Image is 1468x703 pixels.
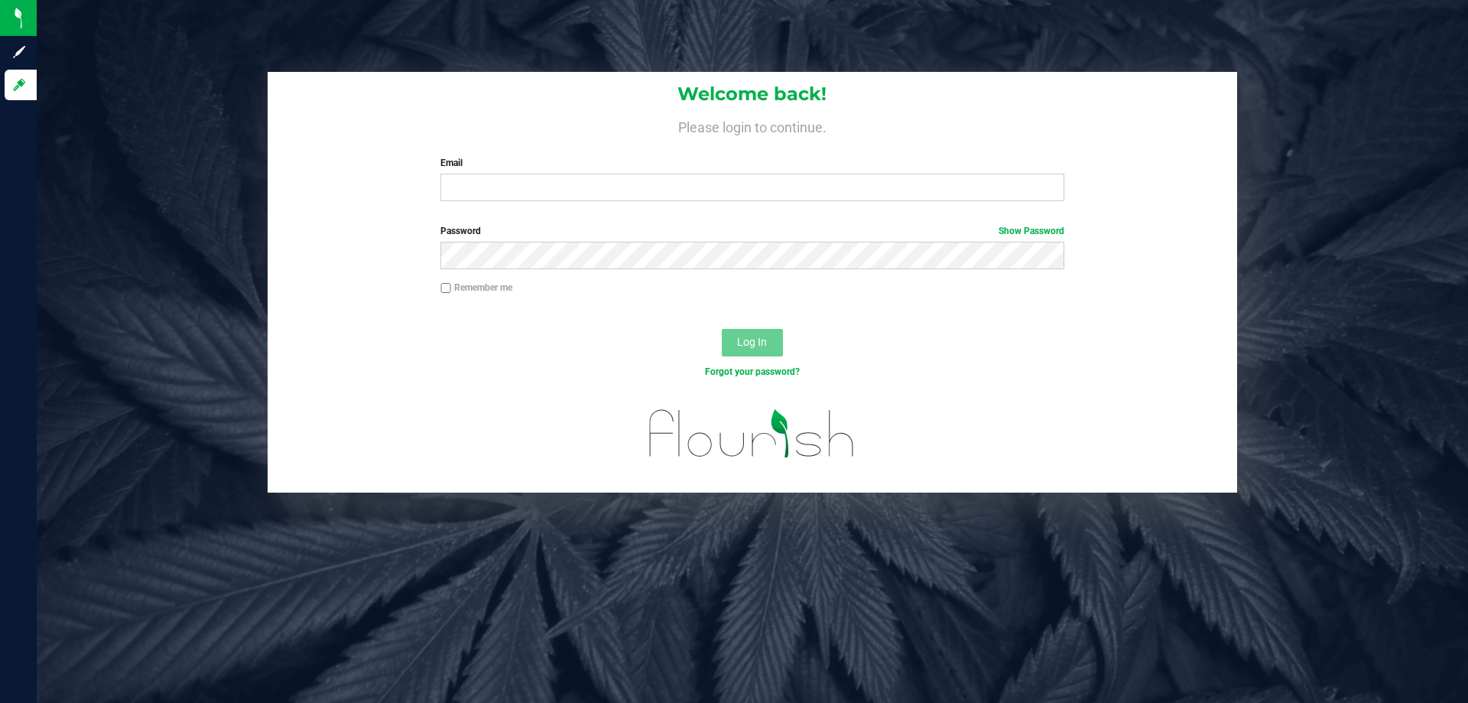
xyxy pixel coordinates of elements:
[440,281,512,295] label: Remember me
[440,283,451,294] input: Remember me
[705,366,800,377] a: Forgot your password?
[440,156,1064,170] label: Email
[440,226,481,236] span: Password
[11,44,27,60] inline-svg: Sign up
[268,116,1237,135] h4: Please login to continue.
[999,226,1064,236] a: Show Password
[268,84,1237,104] h1: Welcome back!
[11,77,27,93] inline-svg: Log in
[737,336,767,348] span: Log In
[631,395,873,473] img: flourish_logo.svg
[722,329,783,356] button: Log In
